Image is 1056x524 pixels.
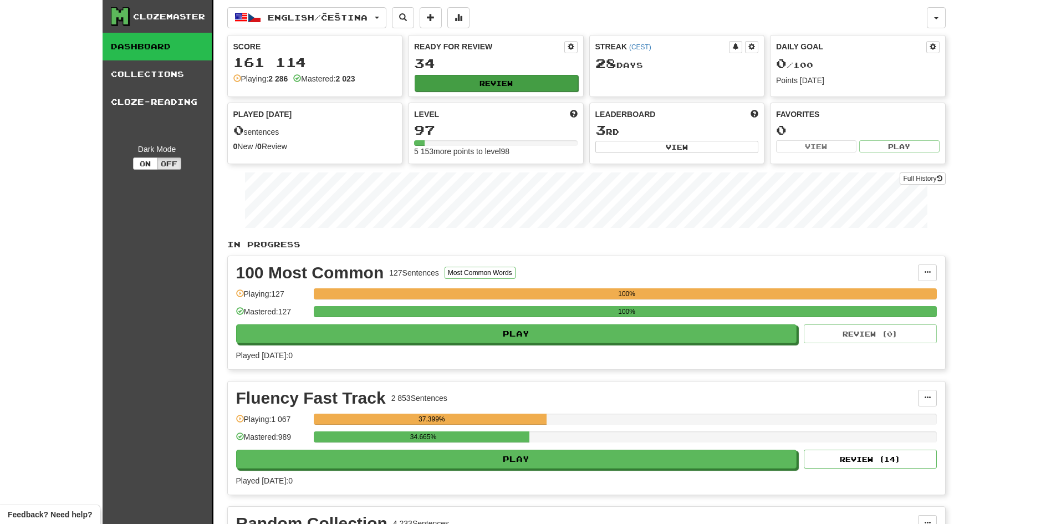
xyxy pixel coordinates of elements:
button: View [776,140,856,152]
div: 37.399% [317,414,547,425]
button: View [595,141,759,153]
div: Points [DATE] [776,75,940,86]
strong: 0 [233,142,238,151]
span: 0 [776,55,787,71]
button: Add sentence to collection [420,7,442,28]
div: Streak [595,41,729,52]
span: Leaderboard [595,109,656,120]
div: Ready for Review [414,41,564,52]
span: 0 [233,122,244,138]
div: Mastered: 127 [236,306,308,324]
button: Off [157,157,181,170]
button: Review (14) [804,450,937,469]
span: Score more points to level up [570,109,578,120]
div: 127 Sentences [389,267,439,278]
div: 2 853 Sentences [391,393,447,404]
div: rd [595,123,759,138]
div: 0 [776,123,940,137]
a: (CEST) [629,43,651,51]
strong: 0 [257,142,262,151]
div: Dark Mode [111,144,203,155]
p: In Progress [227,239,946,250]
a: Full History [900,172,945,185]
div: New / Review [233,141,397,152]
div: 34 [414,57,578,70]
div: 100% [317,288,937,299]
a: Dashboard [103,33,212,60]
button: Review [415,75,578,91]
button: Play [236,450,797,469]
span: Played [DATE]: 0 [236,351,293,360]
div: Playing: 1 067 [236,414,308,432]
strong: 2 023 [336,74,355,83]
span: Level [414,109,439,120]
div: Fluency Fast Track [236,390,386,406]
button: Most Common Words [445,267,516,279]
span: 28 [595,55,616,71]
span: This week in points, UTC [751,109,758,120]
div: 100% [317,306,937,317]
div: Daily Goal [776,41,926,53]
div: Clozemaster [133,11,205,22]
div: 97 [414,123,578,137]
div: Day s [595,57,759,71]
a: Collections [103,60,212,88]
span: / 100 [776,60,813,70]
span: Played [DATE]: 0 [236,476,293,485]
button: More stats [447,7,470,28]
button: English/Čeština [227,7,386,28]
button: Review (0) [804,324,937,343]
strong: 2 286 [268,74,288,83]
div: Score [233,41,397,52]
span: Played [DATE] [233,109,292,120]
div: Mastered: 989 [236,431,308,450]
div: 161 114 [233,55,397,69]
div: Playing: [233,73,288,84]
div: 34.665% [317,431,529,442]
button: Play [859,140,940,152]
div: 100 Most Common [236,264,384,281]
div: Playing: 127 [236,288,308,307]
span: English / Čeština [268,13,368,22]
button: Search sentences [392,7,414,28]
div: Favorites [776,109,940,120]
a: Cloze-Reading [103,88,212,116]
button: Play [236,324,797,343]
div: Mastered: [293,73,355,84]
span: 3 [595,122,606,138]
button: On [133,157,157,170]
span: Open feedback widget [8,509,92,520]
div: sentences [233,123,397,138]
div: 5 153 more points to level 98 [414,146,578,157]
